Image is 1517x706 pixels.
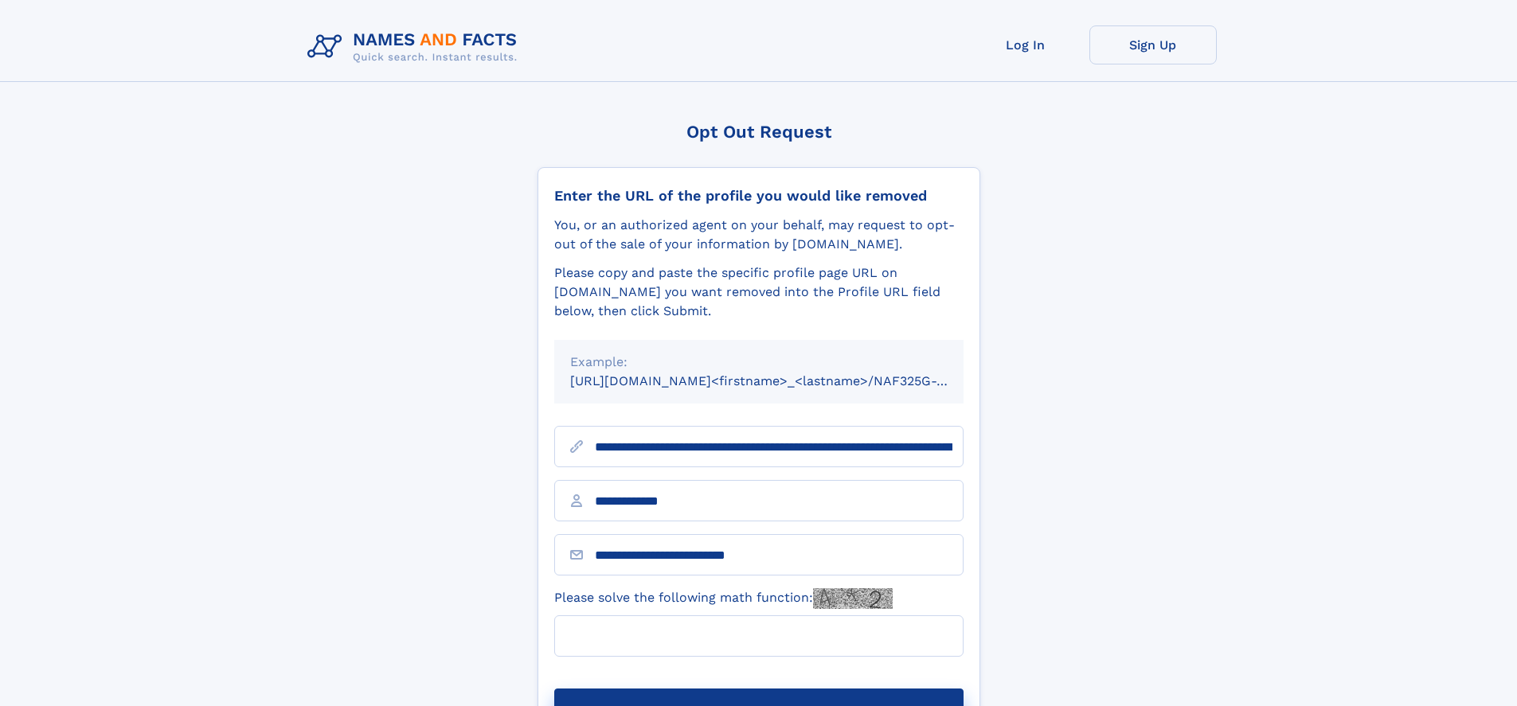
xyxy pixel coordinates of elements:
[570,353,948,372] div: Example:
[962,25,1089,64] a: Log In
[301,25,530,68] img: Logo Names and Facts
[538,122,980,142] div: Opt Out Request
[554,588,893,609] label: Please solve the following math function:
[1089,25,1217,64] a: Sign Up
[570,373,994,388] small: [URL][DOMAIN_NAME]<firstname>_<lastname>/NAF325G-xxxxxxxx
[554,263,964,321] div: Please copy and paste the specific profile page URL on [DOMAIN_NAME] you want removed into the Pr...
[554,216,964,254] div: You, or an authorized agent on your behalf, may request to opt-out of the sale of your informatio...
[554,187,964,205] div: Enter the URL of the profile you would like removed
